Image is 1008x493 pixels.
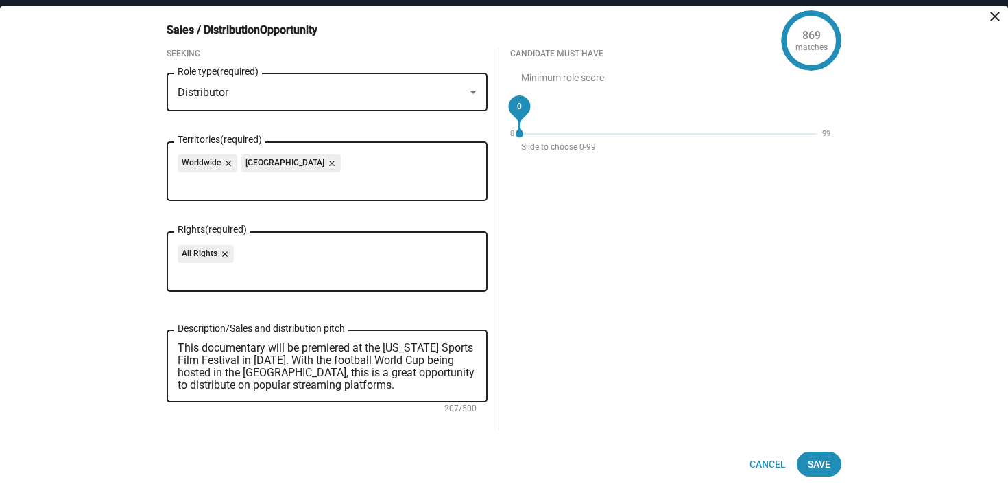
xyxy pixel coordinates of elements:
mat-chip: All Rights [178,245,234,263]
mat-chip: [GEOGRAPHIC_DATA] [241,154,341,172]
div: 869 [802,28,821,43]
mat-icon: close [324,157,337,170]
div: Candidate must have [510,49,831,60]
h3: Sales / Distribution Opportunity [167,23,337,37]
button: Cancel [739,452,797,477]
mat-icon: close [221,157,233,170]
span: Cancel [749,452,786,477]
div: matches [795,43,828,54]
mat-icon: close [217,248,230,260]
mat-icon: close [987,8,1003,25]
mat-hint: 207/500 [444,404,477,415]
button: Save [797,452,841,477]
mat-chip: Worldwide [178,154,237,172]
span: 0 [515,100,525,113]
span: 0 [510,129,514,150]
span: Distributor [178,86,228,99]
span: Save [808,452,830,477]
div: Seeking [167,49,488,60]
div: Minimum role score [510,71,831,84]
span: 99 [822,129,830,150]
